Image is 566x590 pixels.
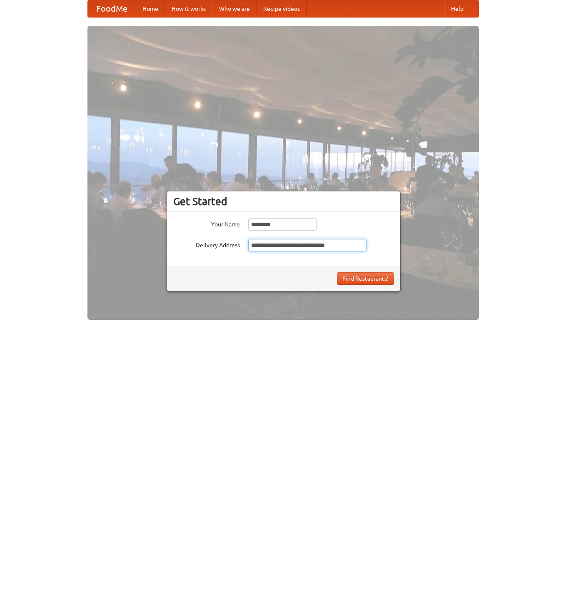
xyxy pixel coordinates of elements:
h3: Get Started [173,195,394,208]
a: How it works [165,0,212,17]
a: Home [136,0,165,17]
a: FoodMe [88,0,136,17]
label: Delivery Address [173,239,240,249]
a: Help [444,0,470,17]
a: Recipe videos [257,0,307,17]
button: Find Restaurants! [337,272,394,285]
label: Your Name [173,218,240,228]
a: Who we are [212,0,257,17]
